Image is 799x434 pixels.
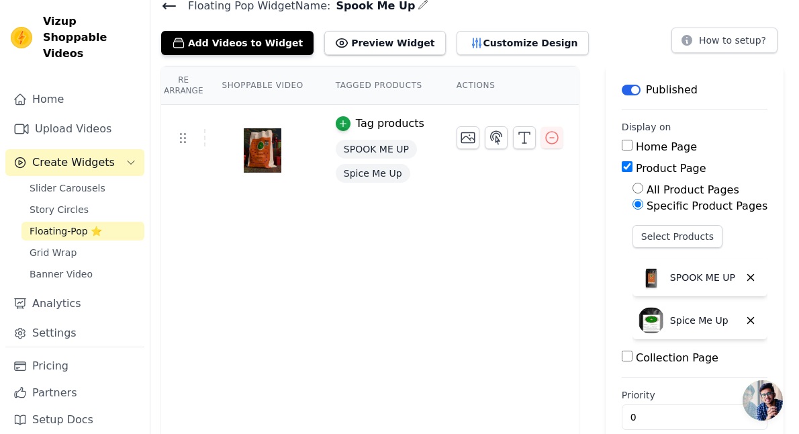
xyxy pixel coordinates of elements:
[43,13,139,62] span: Vizup Shoppable Videos
[457,31,589,55] button: Customize Design
[320,67,440,105] th: Tagged Products
[670,271,735,284] p: SPOOK ME UP
[205,67,319,105] th: Shoppable Video
[440,67,579,105] th: Actions
[636,140,697,153] label: Home Page
[30,267,93,281] span: Banner Video
[638,307,665,334] img: Spice Me Up
[244,118,281,183] img: vizup-images-5daa.png
[622,120,671,134] legend: Display on
[739,266,762,289] button: Delete widget
[743,380,783,421] div: Open chat
[161,31,314,55] button: Add Videos to Widget
[647,200,767,212] label: Specific Product Pages
[670,314,728,327] p: Spice Me Up
[671,28,778,53] button: How to setup?
[671,37,778,50] a: How to setup?
[161,67,205,105] th: Re Arrange
[5,116,144,142] a: Upload Videos
[21,200,144,219] a: Story Circles
[356,116,424,132] div: Tag products
[5,290,144,317] a: Analytics
[336,140,417,159] span: SPOOK ME UP
[5,86,144,113] a: Home
[5,380,144,406] a: Partners
[11,27,32,48] img: Vizup
[646,82,698,98] p: Published
[5,406,144,433] a: Setup Docs
[21,243,144,262] a: Grid Wrap
[638,264,665,291] img: SPOOK ME UP
[21,222,144,241] a: Floating-Pop ⭐
[739,309,762,332] button: Delete widget
[622,388,767,402] label: Priority
[32,155,115,171] span: Create Widgets
[457,126,479,149] button: Change Thumbnail
[5,149,144,176] button: Create Widgets
[5,353,144,380] a: Pricing
[636,162,706,175] label: Product Page
[30,246,77,259] span: Grid Wrap
[324,31,445,55] button: Preview Widget
[336,116,424,132] button: Tag products
[30,181,105,195] span: Slider Carousels
[636,351,718,364] label: Collection Page
[5,320,144,347] a: Settings
[336,164,410,183] span: Spice Me Up
[21,265,144,284] a: Banner Video
[647,183,739,196] label: All Product Pages
[30,203,89,216] span: Story Circles
[21,179,144,198] a: Slider Carousels
[632,225,722,248] button: Select Products
[30,224,102,238] span: Floating-Pop ⭐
